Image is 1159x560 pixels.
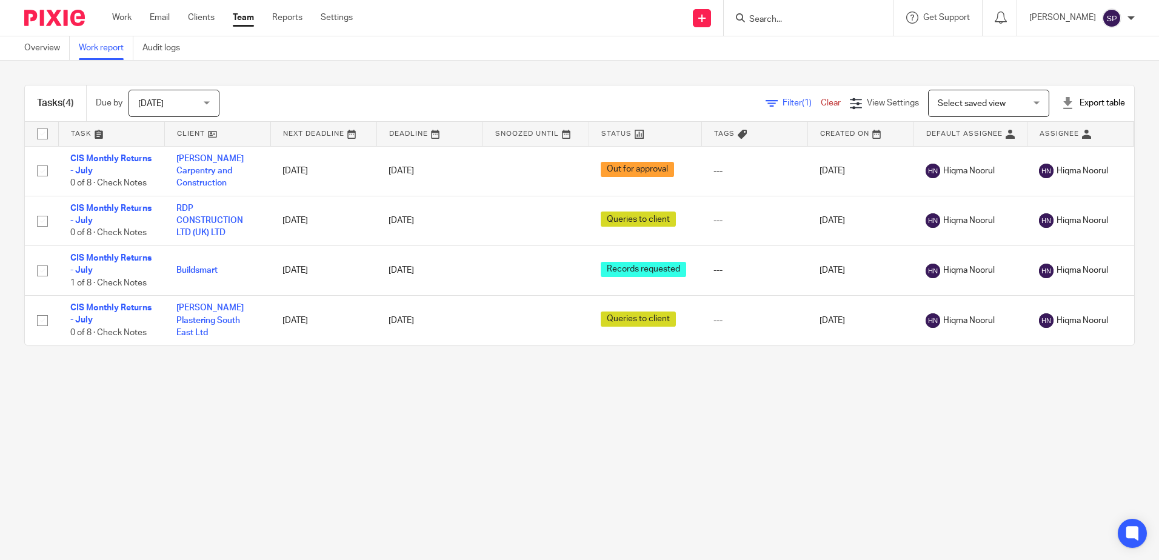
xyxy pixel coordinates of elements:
a: CIS Monthly Returns - July [70,254,152,275]
span: Hiqma Noorul [1057,264,1108,276]
img: svg%3E [1039,164,1054,178]
div: --- [713,315,795,327]
img: Pixie [24,10,85,26]
a: Overview [24,36,70,60]
span: Hiqma Noorul [1057,215,1108,227]
div: --- [713,165,795,177]
span: Hiqma Noorul [1057,315,1108,327]
a: Team [233,12,254,24]
a: Work report [79,36,133,60]
div: Export table [1061,97,1125,109]
a: CIS Monthly Returns - July [70,155,152,175]
td: [DATE] [807,146,914,196]
span: Tags [714,130,735,137]
a: [PERSON_NAME] Plastering South East Ltd [176,304,244,337]
p: Due by [96,97,122,109]
span: Get Support [923,13,970,22]
span: 0 of 8 · Check Notes [70,229,147,238]
img: svg%3E [1039,264,1054,278]
a: CIS Monthly Returns - July [70,204,152,225]
a: [PERSON_NAME] Carpentry and Construction [176,155,244,188]
a: Clear [821,99,841,107]
img: svg%3E [926,313,940,328]
a: Clients [188,12,215,24]
div: --- [713,215,795,227]
span: Hiqma Noorul [1057,165,1108,177]
div: [DATE] [389,165,470,177]
span: 0 of 8 · Check Notes [70,179,147,187]
td: [DATE] [807,196,914,245]
div: --- [713,264,795,276]
span: [DATE] [138,99,164,108]
a: Buildsmart [176,266,218,275]
div: [DATE] [389,315,470,327]
img: svg%3E [1102,8,1121,28]
a: CIS Monthly Returns - July [70,304,152,324]
td: [DATE] [807,245,914,295]
a: Reports [272,12,302,24]
td: [DATE] [807,296,914,345]
span: Queries to client [601,312,676,327]
h1: Tasks [37,97,74,110]
span: View Settings [867,99,919,107]
span: 0 of 8 · Check Notes [70,328,147,337]
img: svg%3E [1039,213,1054,228]
span: 1 of 8 · Check Notes [70,279,147,287]
span: Hiqma Noorul [943,215,995,227]
div: [DATE] [389,264,470,276]
a: Email [150,12,170,24]
input: Search [748,15,857,25]
td: [DATE] [270,146,376,196]
span: Filter [783,99,821,107]
span: Hiqma Noorul [943,315,995,327]
td: [DATE] [270,196,376,245]
p: [PERSON_NAME] [1029,12,1096,24]
img: svg%3E [926,264,940,278]
span: Records requested [601,262,686,277]
span: Hiqma Noorul [943,264,995,276]
a: Audit logs [142,36,189,60]
img: svg%3E [926,213,940,228]
span: (1) [802,99,812,107]
a: Work [112,12,132,24]
span: Hiqma Noorul [943,165,995,177]
span: (4) [62,98,74,108]
span: Select saved view [938,99,1006,108]
span: Out for approval [601,162,674,177]
a: Settings [321,12,353,24]
img: svg%3E [1039,313,1054,328]
td: [DATE] [270,296,376,345]
span: Queries to client [601,212,676,227]
a: RDP CONSTRUCTION LTD (UK) LTD [176,204,243,238]
td: [DATE] [270,245,376,295]
img: svg%3E [926,164,940,178]
div: [DATE] [389,215,470,227]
